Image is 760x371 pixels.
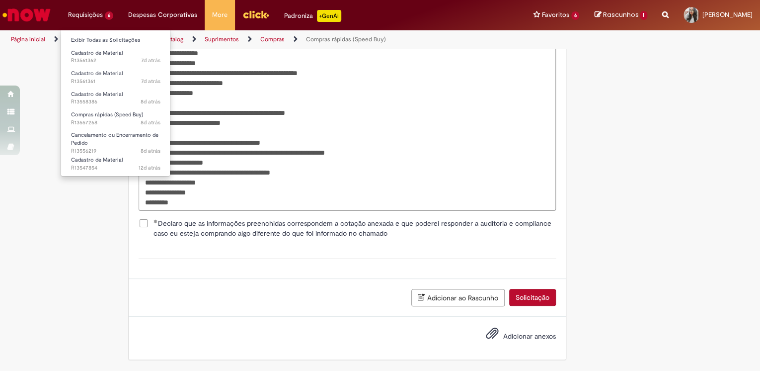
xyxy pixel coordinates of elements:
[306,35,386,43] a: Compras rápidas (Speed Buy)
[139,164,160,172] span: 12d atrás
[571,11,580,20] span: 6
[242,7,269,22] img: click_logo_yellow_360x200.png
[71,164,160,172] span: R13547854
[61,48,170,66] a: Aberto R13561362 : Cadastro de Material
[139,164,160,172] time: 18/09/2025 15:34:20
[1,5,52,25] img: ServiceNow
[71,98,160,106] span: R13558386
[640,11,647,20] span: 1
[11,35,45,43] a: Página inicial
[141,147,160,155] span: 8d atrás
[71,91,123,98] span: Cadastro de Material
[141,119,160,126] span: 8d atrás
[71,156,123,164] span: Cadastro de Material
[141,57,160,64] span: 7d atrás
[61,130,170,151] a: Aberto R13556219 : Cancelamento ou Encerramento de Pedido
[509,289,556,306] button: Solicitação
[153,218,556,238] span: Declaro que as informações preenchidas correspondem a cotação anexada e que poderei responder a a...
[61,30,170,177] ul: Requisições
[141,119,160,126] time: 23/09/2025 07:12:18
[68,10,103,20] span: Requisições
[594,10,647,20] a: Rascunhos
[153,219,158,223] span: Obrigatório Preenchido
[128,10,197,20] span: Despesas Corporativas
[411,289,505,306] button: Adicionar ao Rascunho
[105,11,113,20] span: 6
[212,10,228,20] span: More
[61,155,170,173] a: Aberto R13547854 : Cadastro de Material
[284,10,341,22] div: Padroniza
[205,35,239,43] a: Suprimentos
[317,10,341,22] p: +GenAi
[141,78,160,85] time: 24/09/2025 07:19:52
[503,332,556,341] span: Adicionar anexos
[7,30,499,49] ul: Trilhas de página
[702,10,753,19] span: [PERSON_NAME]
[603,10,638,19] span: Rascunhos
[141,57,160,64] time: 24/09/2025 07:22:28
[71,57,160,65] span: R13561362
[71,78,160,86] span: R13561361
[61,68,170,87] a: Aberto R13561361 : Cadastro de Material
[61,109,170,128] a: Aberto R13557268 : Compras rápidas (Speed Buy)
[71,131,158,147] span: Cancelamento ou Encerramento de Pedido
[71,147,160,155] span: R13556219
[71,119,160,127] span: R13557268
[141,98,160,105] span: 8d atrás
[542,10,569,20] span: Favoritos
[71,70,123,77] span: Cadastro de Material
[141,78,160,85] span: 7d atrás
[483,324,501,347] button: Adicionar anexos
[71,111,143,118] span: Compras rápidas (Speed Buy)
[141,147,160,155] time: 22/09/2025 16:19:33
[141,98,160,105] time: 23/09/2025 11:03:00
[61,35,170,46] a: Exibir Todas as Solicitações
[61,89,170,107] a: Aberto R13558386 : Cadastro de Material
[71,49,123,57] span: Cadastro de Material
[260,35,285,43] a: Compras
